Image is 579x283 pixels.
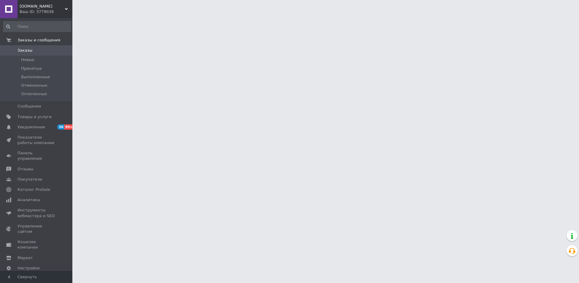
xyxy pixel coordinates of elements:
span: Уведомления [17,124,45,130]
span: Заказы и сообщения [17,37,60,43]
span: Инструменты вебмастера и SEO [17,207,56,218]
span: Сообщения [17,104,41,109]
span: 36 [57,124,64,130]
span: Показатели работы компании [17,135,56,146]
span: Настройки [17,265,40,271]
span: Выполненные [21,74,50,80]
span: 99+ [64,124,74,130]
span: Новые [21,57,34,63]
span: Отзывы [17,166,33,172]
span: Каталог ProSale [17,187,50,192]
div: Ваш ID: 3779038 [20,9,72,14]
span: Покупатели [17,177,42,182]
span: Оплаченные [21,91,47,97]
span: Панель управления [17,150,56,161]
span: Аналитика [17,197,40,203]
span: Принятые [21,66,42,71]
span: Управление сайтом [17,224,56,234]
span: Lanosist.ua [20,4,65,9]
span: Товары и услуги [17,114,52,120]
span: Заказы [17,48,32,53]
span: Отмененные [21,83,47,88]
input: Поиск [3,21,71,32]
span: Кошелек компании [17,239,56,250]
span: Маркет [17,255,33,261]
